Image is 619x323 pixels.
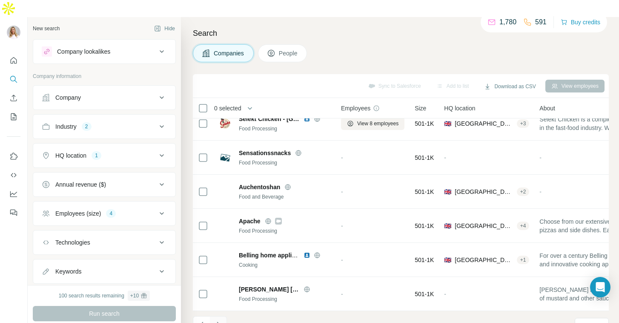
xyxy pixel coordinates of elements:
[304,252,310,259] img: LinkedIn logo
[218,151,232,164] img: Logo of Sensationssnacks
[444,291,446,297] span: -
[444,256,451,264] span: 🇬🇧
[33,72,176,80] p: Company information
[7,167,20,183] button: Use Surfe API
[218,285,232,303] img: Logo of Colman's UK
[517,188,530,196] div: + 2
[517,256,530,264] div: + 1
[444,187,451,196] span: 🇬🇧
[415,256,434,264] span: 501-1K
[590,277,610,297] div: Open Intercom Messenger
[444,119,451,128] span: 🇬🇧
[444,222,451,230] span: 🇬🇧
[55,93,81,102] div: Company
[239,261,331,269] div: Cooking
[455,119,513,128] span: [GEOGRAPHIC_DATA], [GEOGRAPHIC_DATA][PERSON_NAME], [GEOGRAPHIC_DATA]
[341,117,404,130] button: View 8 employees
[535,17,547,27] p: 591
[341,222,343,229] span: -
[7,26,20,39] img: Avatar
[239,285,299,294] span: [PERSON_NAME] [GEOGRAPHIC_DATA]
[239,193,331,201] div: Food and Beverage
[415,153,434,162] span: 501-1K
[218,117,232,130] img: Logo of Selekt Chicken - UK
[517,222,530,230] div: + 4
[239,252,309,259] span: Belling home appliances
[239,217,261,225] span: Apache
[7,149,20,164] button: Use Surfe on LinkedIn
[57,47,110,56] div: Company lookalikes
[499,17,516,27] p: 1,780
[55,151,86,160] div: HQ location
[7,205,20,220] button: Feedback
[92,152,101,159] div: 1
[218,219,232,233] img: Logo of Apache
[55,180,106,189] div: Annual revenue ($)
[539,104,555,112] span: About
[561,16,600,28] button: Buy credits
[415,104,426,112] span: Size
[7,109,20,124] button: My lists
[55,209,101,218] div: Employees (size)
[55,122,77,131] div: Industry
[455,256,513,264] span: [GEOGRAPHIC_DATA], [GEOGRAPHIC_DATA], [GEOGRAPHIC_DATA]
[341,291,343,297] span: -
[33,116,175,137] button: Industry2
[193,27,609,39] h4: Search
[341,188,343,195] span: -
[33,41,175,62] button: Company lookalikes
[239,183,280,191] span: Auchentoshan
[455,187,513,196] span: [GEOGRAPHIC_DATA], [GEOGRAPHIC_DATA]|[GEOGRAPHIC_DATA] ([GEOGRAPHIC_DATA])|[GEOGRAPHIC_DATA]
[357,120,398,127] span: View 8 employees
[7,90,20,106] button: Enrich CSV
[239,159,331,167] div: Food Processing
[239,295,331,303] div: Food Processing
[7,186,20,202] button: Dashboard
[239,125,331,133] div: Food Processing
[7,53,20,68] button: Quick start
[415,187,434,196] span: 501-1K
[239,115,299,123] span: Selekt Chicken - [GEOGRAPHIC_DATA]
[106,210,116,217] div: 4
[33,174,175,195] button: Annual revenue ($)
[239,149,291,157] span: Sensationssnacks
[341,154,343,161] span: -
[279,49,298,58] span: People
[33,203,175,224] button: Employees (size)4
[539,188,542,195] span: -
[218,185,232,199] img: Logo of Auchentoshan
[214,104,241,112] span: 0 selected
[415,222,434,230] span: 501-1K
[218,253,232,267] img: Logo of Belling home appliances
[444,154,446,161] span: -
[214,49,245,58] span: Companies
[59,291,150,301] div: 100 search results remaining
[148,22,181,35] button: Hide
[7,72,20,87] button: Search
[478,80,542,93] button: Download as CSV
[341,257,343,263] span: -
[130,292,139,300] div: + 10
[55,238,90,247] div: Technologies
[239,227,331,235] div: Food Processing
[304,115,310,122] img: LinkedIn logo
[82,123,92,130] div: 2
[415,119,434,128] span: 501-1K
[33,25,60,32] div: New search
[444,104,475,112] span: HQ location
[55,267,81,276] div: Keywords
[455,222,513,230] span: [GEOGRAPHIC_DATA], [GEOGRAPHIC_DATA]|[GEOGRAPHIC_DATA]|[GEOGRAPHIC_DATA]
[33,232,175,253] button: Technologies
[33,87,175,108] button: Company
[341,104,370,112] span: Employees
[539,154,542,161] span: -
[517,120,530,127] div: + 3
[33,261,175,282] button: Keywords
[415,290,434,298] span: 501-1K
[33,145,175,166] button: HQ location1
